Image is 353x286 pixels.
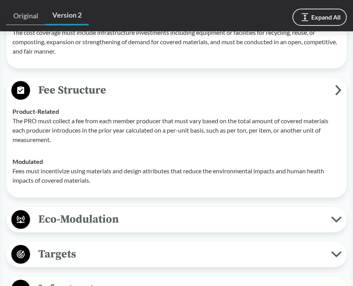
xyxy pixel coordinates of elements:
span: Eco-Modulation [30,210,331,228]
span: Fee Structure [30,81,335,99]
p: Fees must incentivize using materials and design attributes that reduce the environmental impacts... [12,166,341,185]
p: The PRO must collect a fee from each member producer that must vary based on the total amount of ... [12,116,341,144]
p: The cost coverage must include infrastructure investments including equipment or facilities for r... [12,28,341,56]
button: Targets [9,245,344,264]
strong: Modulated [12,158,43,165]
span: Targets [30,245,331,263]
a: Version 2 [45,6,89,25]
button: Fee Structure [9,81,344,101]
strong: Product-Related [12,108,59,115]
button: Eco-Modulation [9,210,344,230]
a: Original [6,7,45,25]
button: Expand All [292,9,347,26]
